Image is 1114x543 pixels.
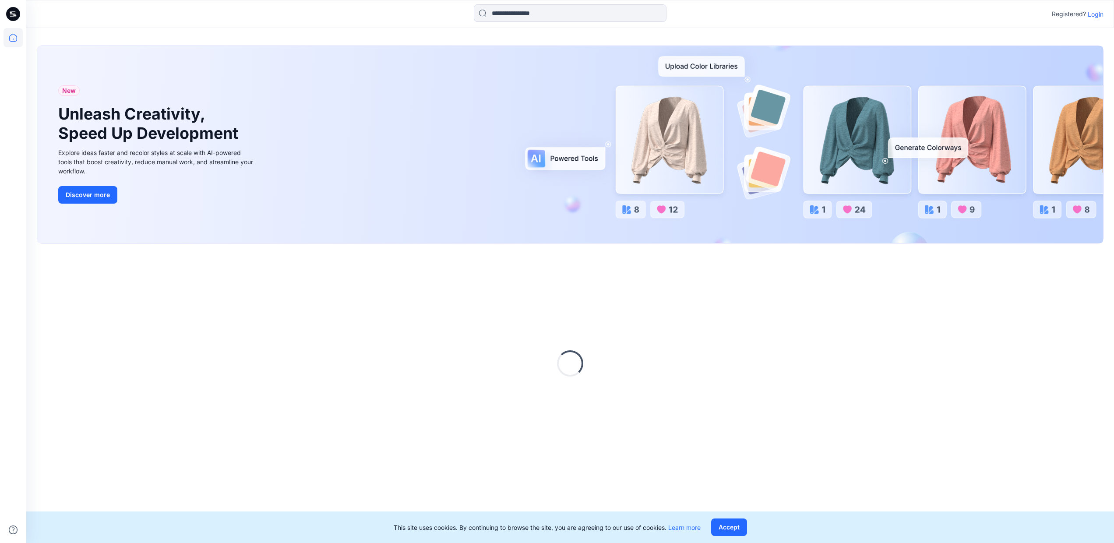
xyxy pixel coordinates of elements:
[62,85,76,96] span: New
[58,186,117,204] button: Discover more
[58,148,255,176] div: Explore ideas faster and recolor styles at scale with AI-powered tools that boost creativity, red...
[1088,10,1103,19] p: Login
[711,518,747,536] button: Accept
[1052,9,1086,19] p: Registered?
[58,186,255,204] a: Discover more
[58,105,242,142] h1: Unleash Creativity, Speed Up Development
[668,524,701,531] a: Learn more
[394,523,701,532] p: This site uses cookies. By continuing to browse the site, you are agreeing to our use of cookies.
